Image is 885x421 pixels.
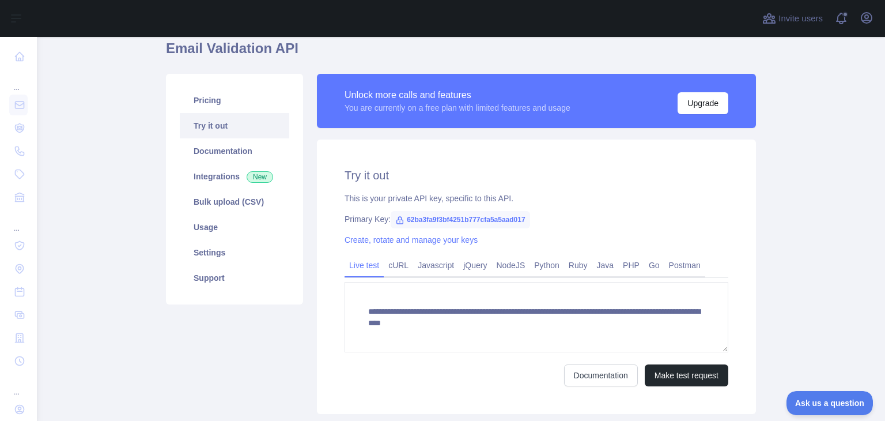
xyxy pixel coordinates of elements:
[778,12,823,25] span: Invite users
[166,39,756,67] h1: Email Validation API
[180,164,289,189] a: Integrations New
[345,167,728,183] h2: Try it out
[180,113,289,138] a: Try it out
[564,256,592,275] a: Ruby
[180,189,289,215] a: Bulk upload (CSV)
[345,88,570,102] div: Unlock more calls and features
[618,256,644,275] a: PHP
[345,256,384,275] a: Live test
[760,9,825,28] button: Invite users
[459,256,491,275] a: jQuery
[9,69,28,92] div: ...
[384,256,413,275] a: cURL
[413,256,459,275] a: Javascript
[9,374,28,397] div: ...
[345,235,478,245] a: Create, rotate and manage your keys
[180,88,289,113] a: Pricing
[491,256,530,275] a: NodeJS
[180,138,289,164] a: Documentation
[180,240,289,265] a: Settings
[247,171,273,183] span: New
[592,256,619,275] a: Java
[9,210,28,233] div: ...
[180,215,289,240] a: Usage
[678,92,728,114] button: Upgrade
[530,256,564,275] a: Python
[664,256,705,275] a: Postman
[180,265,289,291] a: Support
[564,364,638,386] a: Documentation
[644,256,664,275] a: Go
[786,391,873,415] iframe: Toggle Customer Support
[345,193,728,204] div: This is your private API key, specific to this API.
[645,364,728,386] button: Make test request
[391,211,530,228] span: 62ba3fa9f3bf4251b777cfa5a5aad017
[345,102,570,114] div: You are currently on a free plan with limited features and usage
[345,213,728,225] div: Primary Key:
